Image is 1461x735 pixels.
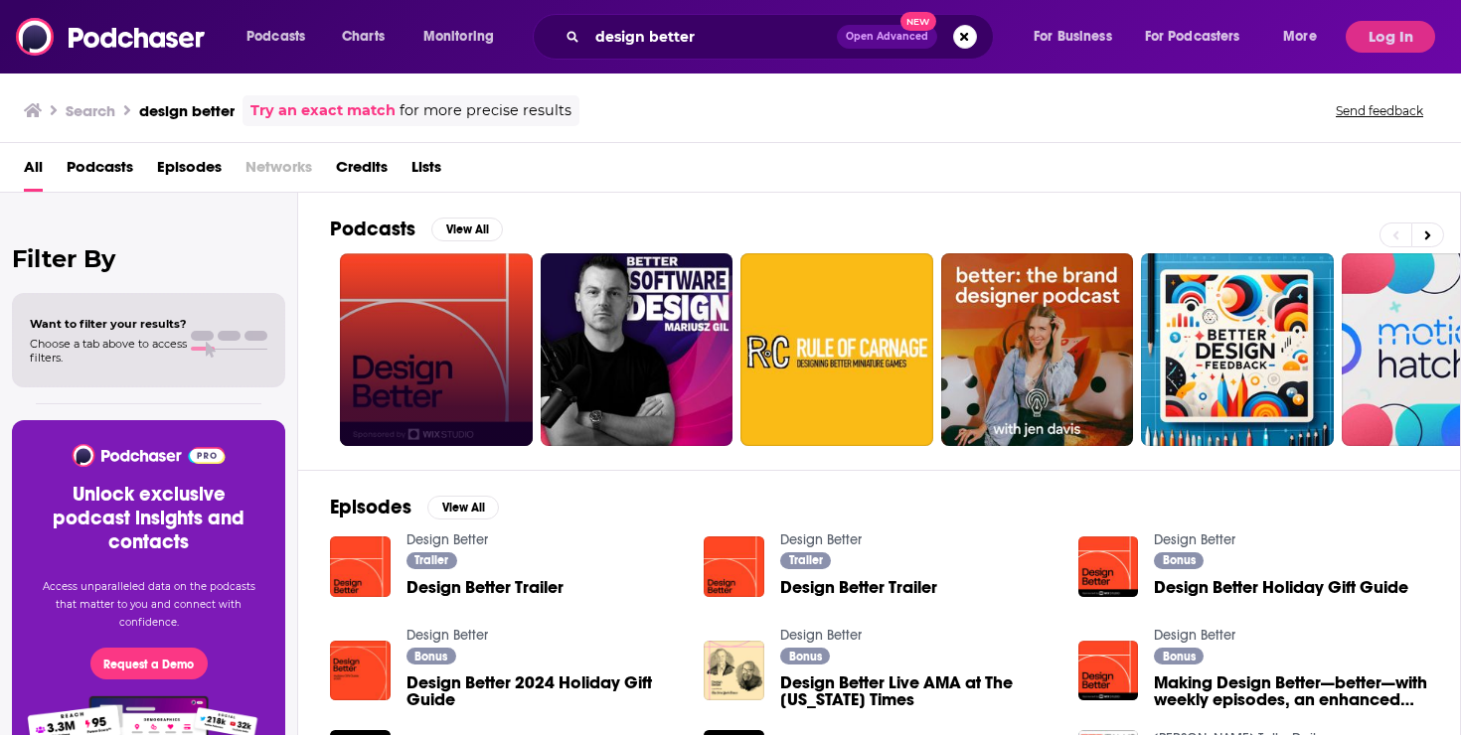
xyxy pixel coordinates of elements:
[330,495,499,519] a: EpisodesView All
[414,554,448,566] span: Trailer
[789,554,823,566] span: Trailer
[329,21,397,53] a: Charts
[139,101,235,120] h3: design better
[406,531,488,548] a: Design Better
[330,536,391,597] img: Design Better Trailer
[250,99,396,122] a: Try an exact match
[423,23,494,51] span: Monitoring
[36,483,261,554] h3: Unlock exclusive podcast insights and contacts
[411,151,441,192] a: Lists
[780,531,862,548] a: Design Better
[71,444,227,467] img: Podchaser - Follow, Share and Rate Podcasts
[414,651,447,662] span: Bonus
[780,674,1055,708] span: Design Better Live AMA at The [US_STATE] Times
[330,217,503,241] a: PodcastsView All
[90,648,208,679] button: Request a Demo
[330,495,411,519] h2: Episodes
[409,21,520,53] button: open menu
[157,151,222,192] a: Episodes
[837,25,937,49] button: Open AdvancedNew
[1269,21,1342,53] button: open menu
[67,151,133,192] a: Podcasts
[245,151,312,192] span: Networks
[780,579,937,596] a: Design Better Trailer
[846,32,928,42] span: Open Advanced
[1078,641,1139,701] img: Making Design Better—better—with weekly episodes, an enhanced newsletter, and more
[1330,102,1429,119] button: Send feedback
[233,21,331,53] button: open menu
[552,14,1013,60] div: Search podcasts, credits, & more...
[427,496,499,519] button: View All
[330,217,415,241] h2: Podcasts
[30,337,187,365] span: Choose a tab above to access filters.
[24,151,43,192] a: All
[406,674,681,708] a: Design Better 2024 Holiday Gift Guide
[30,317,187,331] span: Want to filter your results?
[1346,21,1435,53] button: Log In
[12,244,285,273] h2: Filter By
[1163,651,1196,662] span: Bonus
[1154,674,1428,708] a: Making Design Better—better—with weekly episodes, an enhanced newsletter, and more
[704,641,764,701] img: Design Better Live AMA at The New York Times
[1154,627,1235,644] a: Design Better
[1078,536,1139,597] img: Design Better Holiday Gift Guide
[36,578,261,632] p: Access unparalleled data on the podcasts that matter to you and connect with confidence.
[1020,21,1137,53] button: open menu
[1154,579,1408,596] a: Design Better Holiday Gift Guide
[330,641,391,701] img: Design Better 2024 Holiday Gift Guide
[342,23,385,51] span: Charts
[704,536,764,597] img: Design Better Trailer
[1163,554,1196,566] span: Bonus
[1283,23,1317,51] span: More
[780,674,1055,708] a: Design Better Live AMA at The New York Times
[587,21,837,53] input: Search podcasts, credits, & more...
[16,18,207,56] img: Podchaser - Follow, Share and Rate Podcasts
[1154,531,1235,548] a: Design Better
[406,627,488,644] a: Design Better
[66,101,115,120] h3: Search
[1132,21,1269,53] button: open menu
[900,12,936,31] span: New
[431,218,503,241] button: View All
[1034,23,1112,51] span: For Business
[789,651,822,662] span: Bonus
[1145,23,1240,51] span: For Podcasters
[780,627,862,644] a: Design Better
[336,151,388,192] a: Credits
[246,23,305,51] span: Podcasts
[400,99,571,122] span: for more precise results
[406,579,564,596] a: Design Better Trailer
